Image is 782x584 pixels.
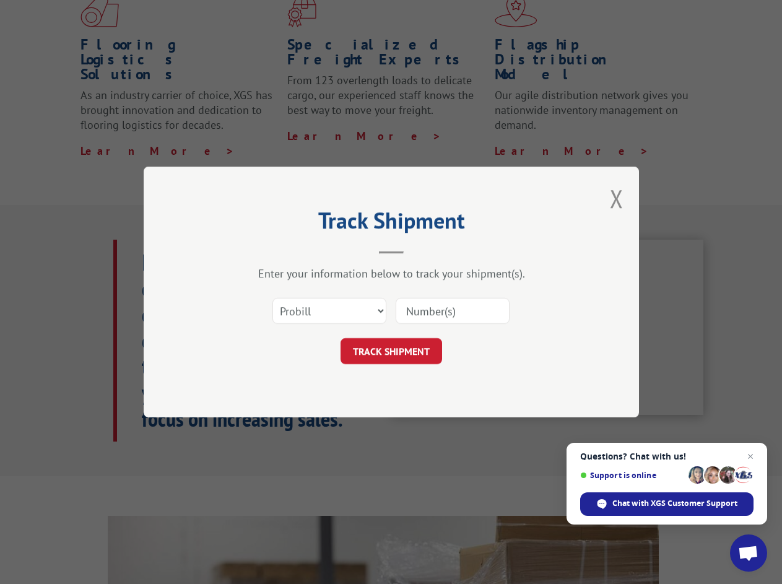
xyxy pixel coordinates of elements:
div: Chat with XGS Customer Support [580,492,754,516]
input: Number(s) [396,298,510,324]
span: Questions? Chat with us! [580,451,754,461]
div: Enter your information below to track your shipment(s). [206,266,577,281]
div: Open chat [730,534,767,572]
button: TRACK SHIPMENT [341,338,442,364]
span: Close chat [743,449,758,464]
span: Chat with XGS Customer Support [612,498,737,509]
h2: Track Shipment [206,212,577,235]
button: Close modal [610,182,623,215]
span: Support is online [580,471,684,480]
